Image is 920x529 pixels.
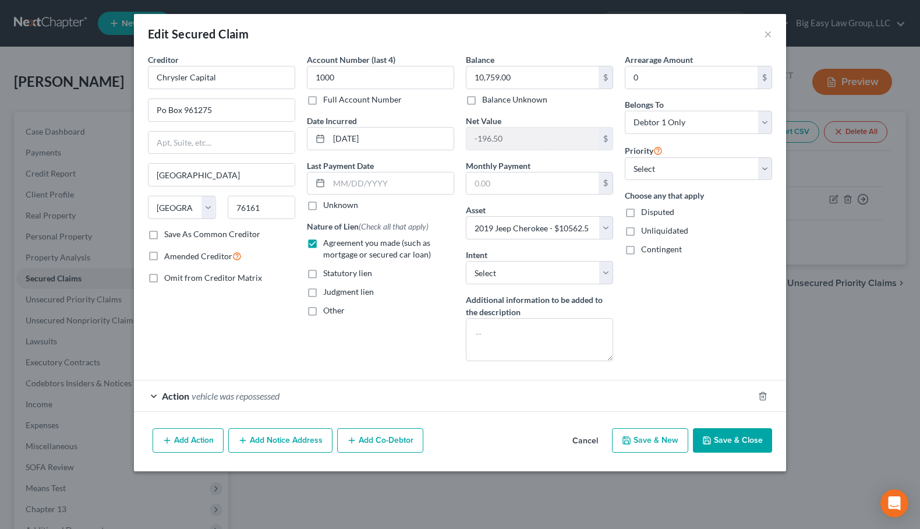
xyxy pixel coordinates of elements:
span: Agreement you made (such as mortgage or secured car loan) [323,238,431,259]
label: Net Value [466,115,501,127]
div: $ [599,66,613,89]
label: Priority [625,143,663,157]
label: Last Payment Date [307,160,374,172]
input: MM/DD/YYYY [329,128,454,150]
button: Save & Close [693,428,772,453]
input: Apt, Suite, etc... [148,132,295,154]
input: MM/DD/YYYY [329,172,454,195]
input: Enter city... [148,164,295,186]
input: XXXX [307,66,454,89]
input: 0.00 [466,172,599,195]
button: Add Action [153,428,224,453]
label: Full Account Number [323,94,402,105]
label: Balance [466,54,494,66]
div: $ [758,66,772,89]
span: Judgment lien [323,287,374,297]
span: Contingent [641,244,682,254]
span: Belongs To [625,100,664,110]
label: Arrearage Amount [625,54,693,66]
span: Unliquidated [641,225,688,235]
div: $ [599,172,613,195]
label: Balance Unknown [482,94,547,105]
span: vehicle was repossessed [192,390,279,401]
div: Open Intercom Messenger [880,489,908,517]
input: Enter zip... [228,196,296,219]
span: Creditor [148,55,179,65]
label: Additional information to be added to the description [466,294,613,318]
label: Account Number (last 4) [307,54,395,66]
span: Asset [466,205,486,215]
div: Edit Secured Claim [148,26,249,42]
span: Amended Creditor [164,251,232,261]
span: (Check all that apply) [359,221,429,231]
input: 0.00 [466,66,599,89]
input: 0.00 [625,66,758,89]
button: Add Notice Address [228,428,332,453]
label: Unknown [323,199,358,211]
label: Monthly Payment [466,160,530,172]
input: Enter address... [148,99,295,121]
span: Disputed [641,207,674,217]
label: Date Incurred [307,115,357,127]
span: Other [323,305,345,315]
input: 0.00 [466,128,599,150]
div: $ [599,128,613,150]
label: Save As Common Creditor [164,228,260,240]
span: Action [162,390,189,401]
label: Choose any that apply [625,189,772,202]
button: Save & New [612,428,688,453]
button: Add Co-Debtor [337,428,423,453]
label: Intent [466,249,487,261]
span: Omit from Creditor Matrix [164,273,262,283]
label: Nature of Lien [307,220,429,232]
input: Search creditor by name... [148,66,295,89]
span: Statutory lien [323,268,372,278]
button: Cancel [563,429,607,453]
button: × [764,27,772,41]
